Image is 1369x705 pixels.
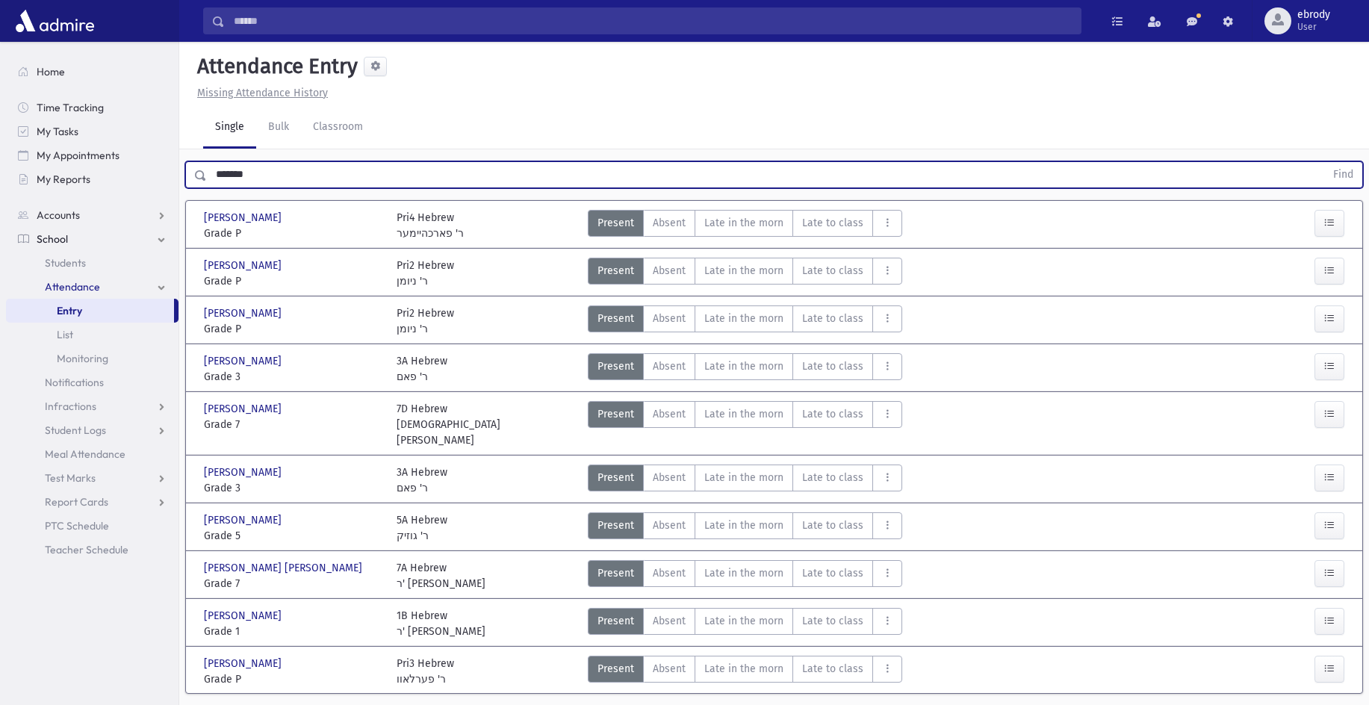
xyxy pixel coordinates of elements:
span: List [57,328,73,341]
span: Meal Attendance [45,447,125,461]
span: Absent [653,613,686,629]
span: Late to class [802,565,863,581]
span: Present [597,358,634,374]
span: Present [597,613,634,629]
span: Accounts [37,208,80,222]
a: Bulk [256,107,301,149]
a: Accounts [6,203,179,227]
span: User [1297,21,1330,33]
a: Missing Attendance History [191,87,328,99]
span: Absent [653,263,686,279]
span: Grade P [204,321,382,337]
a: Test Marks [6,466,179,490]
span: Late to class [802,358,863,374]
span: Late to class [802,215,863,231]
span: Present [597,406,634,422]
span: Infractions [45,400,96,413]
u: Missing Attendance History [197,87,328,99]
a: Time Tracking [6,96,179,119]
span: Grade 3 [204,369,382,385]
span: Late in the morn [704,661,783,677]
span: [PERSON_NAME] [204,401,285,417]
span: [PERSON_NAME] [204,305,285,321]
span: Present [597,565,634,581]
span: Late to class [802,406,863,422]
a: Classroom [301,107,375,149]
span: Late to class [802,470,863,485]
span: Late in the morn [704,470,783,485]
span: [PERSON_NAME] [204,608,285,624]
span: My Tasks [37,125,78,138]
a: Student Logs [6,418,179,442]
span: Late in the morn [704,358,783,374]
div: AttTypes [588,560,902,591]
span: Student Logs [45,423,106,437]
a: Single [203,107,256,149]
span: Late in the morn [704,518,783,533]
span: Grade P [204,273,382,289]
span: Present [597,470,634,485]
a: Students [6,251,179,275]
a: Monitoring [6,347,179,370]
span: PTC Schedule [45,519,109,532]
span: Late to class [802,518,863,533]
a: Infractions [6,394,179,418]
a: My Reports [6,167,179,191]
span: Present [597,518,634,533]
div: 7D Hebrew [DEMOGRAPHIC_DATA][PERSON_NAME] [397,401,574,448]
span: Late in the morn [704,215,783,231]
span: Absent [653,358,686,374]
span: Monitoring [57,352,108,365]
span: Absent [653,406,686,422]
span: Teacher Schedule [45,543,128,556]
a: Teacher Schedule [6,538,179,562]
span: [PERSON_NAME] [204,210,285,226]
span: Late in the morn [704,406,783,422]
span: Absent [653,311,686,326]
span: Present [597,661,634,677]
span: Absent [653,661,686,677]
span: Grade P [204,671,382,687]
span: [PERSON_NAME] [204,465,285,480]
a: Meal Attendance [6,442,179,466]
span: My Reports [37,173,90,186]
span: Late to class [802,263,863,279]
div: AttTypes [588,465,902,496]
a: PTC Schedule [6,514,179,538]
div: AttTypes [588,305,902,337]
span: Absent [653,215,686,231]
div: 1B Hebrew ר' [PERSON_NAME] [397,608,485,639]
span: [PERSON_NAME] [204,512,285,528]
span: Late to class [802,661,863,677]
div: AttTypes [588,258,902,289]
div: AttTypes [588,401,902,448]
a: Attendance [6,275,179,299]
button: Find [1324,162,1362,187]
span: Late in the morn [704,263,783,279]
span: [PERSON_NAME] [204,258,285,273]
span: Present [597,263,634,279]
span: Late in the morn [704,311,783,326]
a: List [6,323,179,347]
span: Report Cards [45,495,108,509]
div: 7A Hebrew ר' [PERSON_NAME] [397,560,485,591]
h5: Attendance Entry [191,54,358,79]
div: Pri2 Hebrew ר' ניומן [397,305,454,337]
span: Absent [653,565,686,581]
span: Grade P [204,226,382,241]
div: 3A Hebrew ר' פאם [397,465,447,496]
span: Absent [653,470,686,485]
div: Pri2 Hebrew ר' ניומן [397,258,454,289]
span: Grade 1 [204,624,382,639]
span: Present [597,215,634,231]
a: Report Cards [6,490,179,514]
span: Attendance [45,280,100,294]
span: Present [597,311,634,326]
span: Absent [653,518,686,533]
span: My Appointments [37,149,119,162]
span: [PERSON_NAME] [204,656,285,671]
span: School [37,232,68,246]
div: Pri4 Hebrew ר' פארכהיימער [397,210,464,241]
span: ebrody [1297,9,1330,21]
div: AttTypes [588,210,902,241]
